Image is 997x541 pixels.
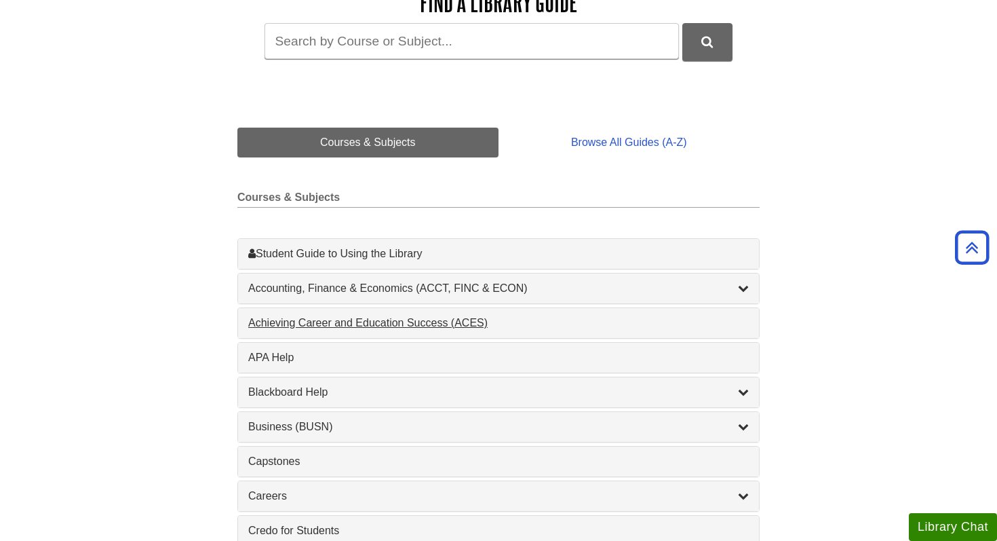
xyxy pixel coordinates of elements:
[248,315,749,331] a: Achieving Career and Education Success (ACES)
[248,280,749,297] a: Accounting, Finance & Economics (ACCT, FINC & ECON)
[248,488,749,504] a: Careers
[237,128,498,157] a: Courses & Subjects
[909,513,997,541] button: Library Chat
[950,238,994,257] a: Back to Top
[498,128,760,157] a: Browse All Guides (A-Z)
[237,191,760,208] h2: Courses & Subjects
[248,453,749,470] a: Capstones
[265,23,679,59] input: Search by Course or Subject...
[248,350,749,366] a: APA Help
[701,36,713,48] i: Search Library Guides
[682,23,732,60] button: DU Library Guides Search
[248,523,749,539] a: Credo for Students
[248,246,749,262] a: Student Guide to Using the Library
[248,419,749,435] a: Business (BUSN)
[248,384,749,400] a: Blackboard Help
